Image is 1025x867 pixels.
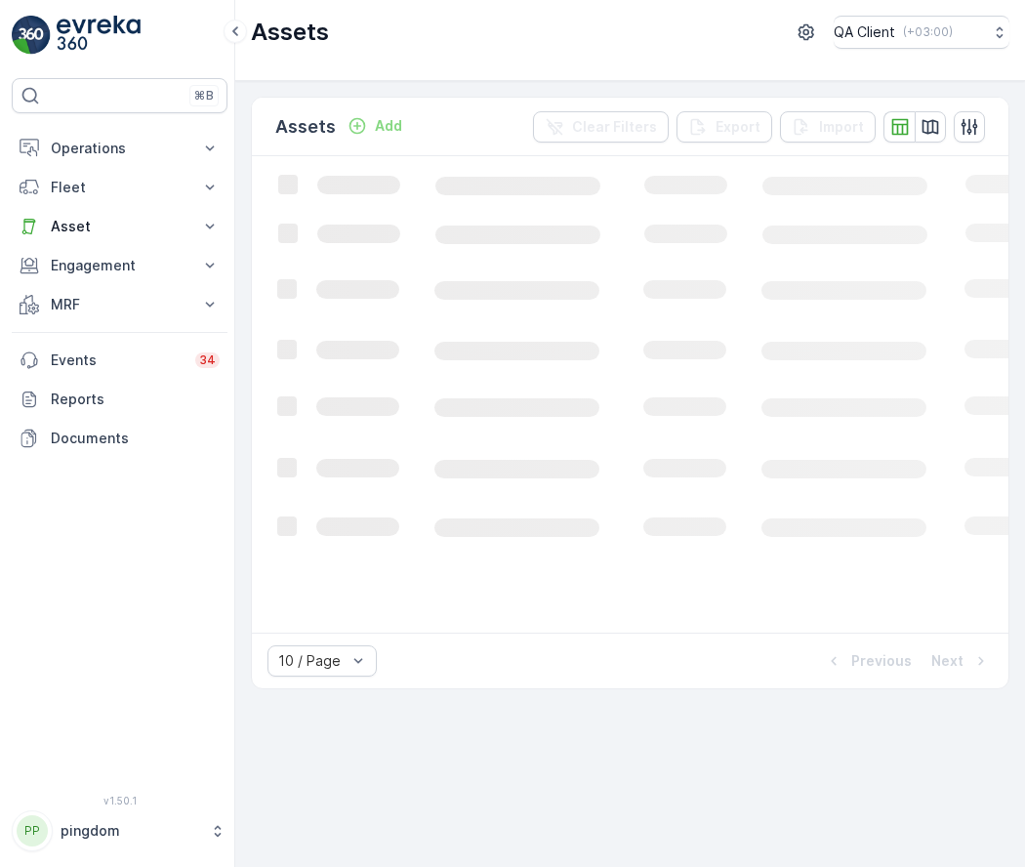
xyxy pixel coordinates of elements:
button: Add [340,114,410,138]
p: Assets [275,113,336,141]
button: Clear Filters [533,111,669,143]
p: ⌘B [194,88,214,103]
p: Events [51,351,184,370]
button: QA Client(+03:00) [834,16,1009,49]
button: Engagement [12,246,227,285]
p: Clear Filters [572,117,657,137]
button: Previous [822,649,914,673]
p: Import [819,117,864,137]
button: Export [676,111,772,143]
p: Asset [51,217,188,236]
p: Documents [51,429,220,448]
p: QA Client [834,22,895,42]
p: 34 [199,352,216,368]
button: MRF [12,285,227,324]
p: Operations [51,139,188,158]
div: PP [17,815,48,846]
p: MRF [51,295,188,314]
button: Import [780,111,876,143]
p: Previous [851,651,912,671]
p: Assets [251,17,329,48]
p: Reports [51,390,220,409]
p: Add [375,116,402,136]
button: PPpingdom [12,810,227,851]
p: pingdom [61,821,200,841]
button: Operations [12,129,227,168]
img: logo [12,16,51,55]
button: Asset [12,207,227,246]
p: ( +03:00 ) [903,24,953,40]
span: v 1.50.1 [12,795,227,806]
button: Next [929,649,993,673]
button: Fleet [12,168,227,207]
p: Next [931,651,963,671]
a: Events34 [12,341,227,380]
p: Export [716,117,760,137]
p: Fleet [51,178,188,197]
img: logo_light-DOdMpM7g.png [57,16,141,55]
p: Engagement [51,256,188,275]
a: Documents [12,419,227,458]
a: Reports [12,380,227,419]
